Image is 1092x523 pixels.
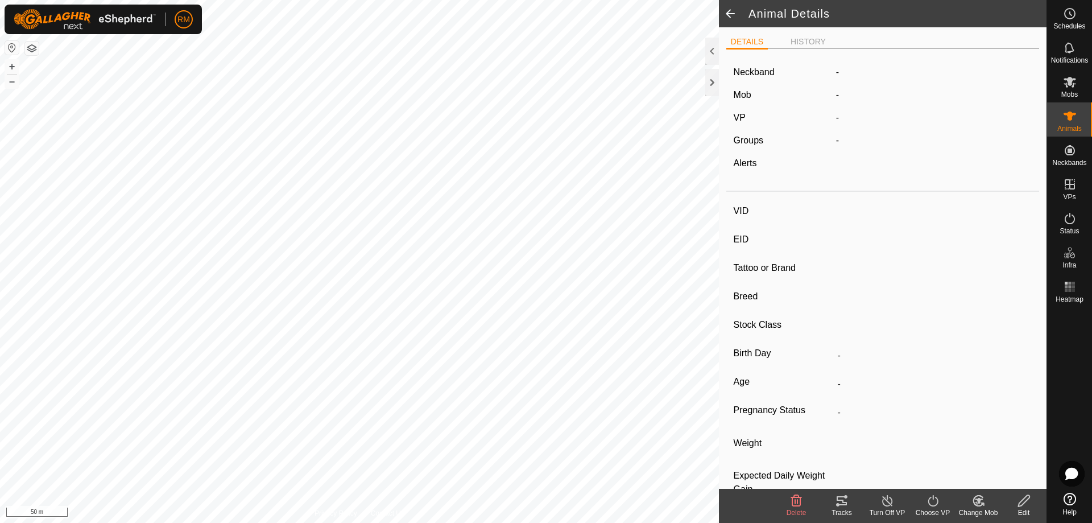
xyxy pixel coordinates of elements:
label: Tattoo or Brand [734,261,833,275]
label: Pregnancy Status [734,403,833,418]
div: Change Mob [955,508,1001,518]
span: - [836,90,839,100]
label: Stock Class [734,318,833,332]
li: DETAILS [726,36,768,50]
span: Notifications [1051,57,1088,64]
button: + [5,60,19,73]
img: Gallagher Logo [14,9,156,30]
span: VPs [1063,193,1076,200]
label: VID [734,204,833,219]
label: Expected Daily Weight Gain [734,469,833,496]
label: Weight [734,431,833,455]
label: Neckband [734,65,775,79]
span: Neckbands [1052,159,1086,166]
a: Contact Us [371,508,404,518]
a: Help [1047,488,1092,520]
app-display-virtual-paddock-transition: - [836,113,839,122]
label: VP [734,113,746,122]
label: Age [734,374,833,389]
div: Turn Off VP [864,508,910,518]
span: Infra [1062,262,1076,269]
button: – [5,75,19,88]
div: Edit [1001,508,1046,518]
button: Reset Map [5,41,19,55]
span: Delete [787,509,806,517]
button: Map Layers [25,42,39,55]
span: Heatmap [1056,296,1083,303]
span: Help [1062,509,1077,516]
label: - [836,65,839,79]
label: Breed [734,289,833,304]
label: Alerts [734,158,757,168]
div: - [832,134,1037,147]
div: Tracks [819,508,864,518]
span: Schedules [1053,23,1085,30]
div: Choose VP [910,508,955,518]
label: Mob [734,90,751,100]
label: Groups [734,135,763,145]
label: EID [734,232,833,247]
li: HISTORY [786,36,830,48]
span: RM [177,14,190,26]
h2: Animal Details [748,7,1046,20]
label: Birth Day [734,346,833,361]
a: Privacy Policy [315,508,357,518]
span: Animals [1057,125,1082,132]
span: Status [1060,228,1079,234]
span: Mobs [1061,91,1078,98]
